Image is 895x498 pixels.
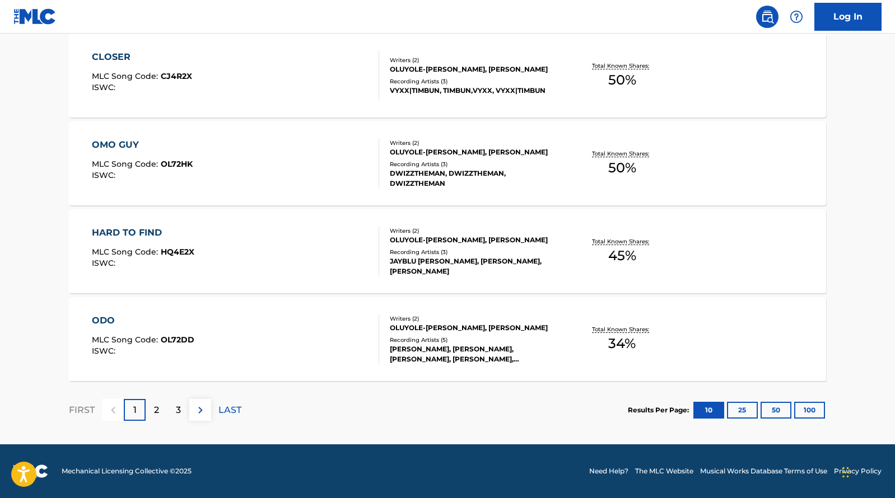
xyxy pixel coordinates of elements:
div: Recording Artists ( 3 ) [390,77,559,86]
div: Recording Artists ( 5 ) [390,336,559,344]
div: Help [785,6,808,28]
div: HARD TO FIND [92,226,194,239]
span: 50 % [608,70,636,90]
p: Total Known Shares: [592,149,652,158]
button: 100 [794,402,825,419]
a: CLOSERMLC Song Code:CJ4R2XISWC:Writers (2)OLUYOLE-[PERSON_NAME], [PERSON_NAME]Recording Artists (... [69,34,826,118]
span: 34 % [608,333,636,354]
a: Musical Works Database Terms of Use [700,466,827,476]
span: ISWC : [92,346,118,356]
a: Privacy Policy [834,466,882,476]
div: OLUYOLE-[PERSON_NAME], [PERSON_NAME] [390,147,559,157]
img: help [790,10,803,24]
span: 50 % [608,158,636,178]
span: ISWC : [92,258,118,268]
p: 3 [176,403,181,417]
a: The MLC Website [635,466,693,476]
span: Mechanical Licensing Collective © 2025 [62,466,192,476]
a: OMO GUYMLC Song Code:OL72HKISWC:Writers (2)OLUYOLE-[PERSON_NAME], [PERSON_NAME]Recording Artists ... [69,121,826,205]
p: Total Known Shares: [592,325,652,333]
button: 10 [693,402,724,419]
span: ISWC : [92,82,118,92]
div: OMO GUY [92,138,193,152]
div: ODO [92,314,194,327]
span: ISWC : [92,170,118,180]
a: Need Help? [589,466,628,476]
div: Writers ( 2 ) [390,56,559,64]
div: Recording Artists ( 3 ) [390,160,559,168]
span: 45 % [608,246,636,266]
div: OLUYOLE-[PERSON_NAME], [PERSON_NAME] [390,323,559,333]
span: MLC Song Code : [92,335,161,345]
span: MLC Song Code : [92,247,161,257]
p: LAST [218,403,241,417]
span: MLC Song Code : [92,71,161,81]
p: Results Per Page: [628,405,692,415]
a: Public Search [756,6,779,28]
div: VYXX|TIMBUN, TIMBUN,VYXX, VYXX|TIMBUN [390,86,559,96]
div: OLUYOLE-[PERSON_NAME], [PERSON_NAME] [390,64,559,74]
p: Total Known Shares: [592,62,652,70]
div: Recording Artists ( 3 ) [390,248,559,256]
span: MLC Song Code : [92,159,161,169]
div: Drag [842,455,849,489]
img: search [761,10,774,24]
a: Log In [814,3,882,31]
iframe: Chat Widget [839,444,895,498]
div: DWIZZTHEMAN, DWIZZTHEMAN, DWIZZTHEMAN [390,168,559,189]
div: OLUYOLE-[PERSON_NAME], [PERSON_NAME] [390,235,559,245]
p: 2 [154,403,159,417]
a: ODOMLC Song Code:OL72DDISWC:Writers (2)OLUYOLE-[PERSON_NAME], [PERSON_NAME]Recording Artists (5)[... [69,297,826,381]
span: OL72DD [161,335,194,345]
div: CLOSER [92,50,192,64]
img: right [194,403,207,417]
img: MLC Logo [13,8,57,25]
p: 1 [133,403,137,417]
span: CJ4R2X [161,71,192,81]
div: [PERSON_NAME], [PERSON_NAME], [PERSON_NAME], [PERSON_NAME], [PERSON_NAME] [390,344,559,364]
div: Writers ( 2 ) [390,227,559,235]
button: 25 [727,402,758,419]
p: FIRST [69,403,95,417]
div: Writers ( 2 ) [390,314,559,323]
button: 50 [761,402,791,419]
span: HQ4E2X [161,247,194,257]
a: HARD TO FINDMLC Song Code:HQ4E2XISWC:Writers (2)OLUYOLE-[PERSON_NAME], [PERSON_NAME]Recording Art... [69,209,826,293]
div: JAYBLU [PERSON_NAME], [PERSON_NAME], [PERSON_NAME] [390,256,559,276]
p: Total Known Shares: [592,237,652,246]
span: OL72HK [161,159,193,169]
div: Writers ( 2 ) [390,139,559,147]
img: logo [13,464,48,478]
